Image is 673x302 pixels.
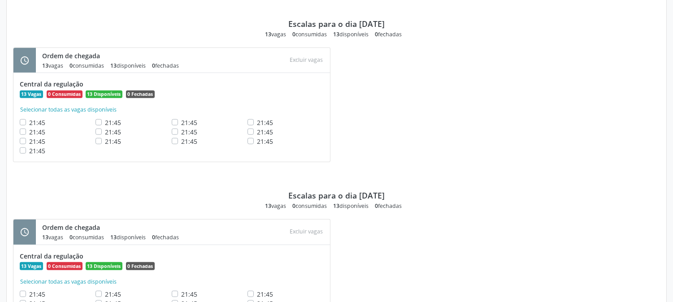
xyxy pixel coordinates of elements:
div: vagas [265,202,286,210]
span: 13 Vagas [20,262,43,270]
div: fechadas [152,233,179,241]
span: 21:45 [257,137,273,146]
span: 13 [333,30,339,38]
button: Selecionar todas as vagas disponíveis [20,105,117,114]
div: fechadas [375,202,402,210]
button: Selecionar todas as vagas disponíveis [20,277,117,286]
div: vagas [265,30,286,38]
div: consumidas [292,30,327,38]
span: 0 Consumidas [47,262,82,270]
span: 21:45 [29,290,45,298]
span: 21:45 [181,118,197,127]
div: consumidas [69,233,104,241]
span: 21:45 [257,290,273,298]
span: 13 [110,62,117,69]
div: Ordem de chegada [42,223,185,232]
span: 21:45 [105,137,121,146]
div: Central da regulação [20,251,324,261]
span: 21:45 [105,128,121,136]
div: disponíveis [333,202,369,210]
span: 21:45 [257,128,273,136]
span: 13 [265,202,271,210]
div: vagas [42,62,63,69]
span: 13 Vagas [20,91,43,99]
span: 0 Consumidas [47,91,82,99]
span: 0 [292,30,295,38]
span: 0 [375,30,378,38]
span: 0 [292,202,295,210]
span: 13 Disponíveis [86,91,122,99]
div: Escalas para o dia [DATE] [288,190,385,200]
div: fechadas [152,62,179,69]
div: disponíveis [333,30,369,38]
span: 13 [42,233,48,241]
div: Escolha as vagas para excluir [287,226,327,238]
div: disponíveis [110,62,146,69]
span: 0 [375,202,378,210]
span: 21:45 [105,118,121,127]
span: 0 Fechadas [126,91,155,99]
div: consumidas [69,62,104,69]
span: 21:45 [181,137,197,146]
div: fechadas [375,30,402,38]
span: 21:45 [29,147,45,155]
div: Ordem de chegada [42,51,185,60]
i: schedule [20,227,30,237]
span: 21:45 [29,128,45,136]
div: disponíveis [110,233,146,241]
span: 0 [152,62,155,69]
span: 13 [333,202,339,210]
span: 0 Fechadas [126,262,155,270]
span: 21:45 [181,128,197,136]
div: Central da regulação [20,79,324,89]
span: 21:45 [29,118,45,127]
span: 0 [152,233,155,241]
span: 0 [69,233,73,241]
div: Escolha as vagas para excluir [287,54,327,66]
span: 21:45 [105,290,121,298]
i: schedule [20,56,30,65]
div: consumidas [292,202,327,210]
span: 0 [69,62,73,69]
div: vagas [42,233,63,241]
div: Escalas para o dia [DATE] [288,19,385,29]
span: 13 [42,62,48,69]
span: 21:45 [257,118,273,127]
span: 21:45 [29,137,45,146]
span: 13 Disponíveis [86,262,122,270]
span: 13 [265,30,271,38]
span: 21:45 [181,290,197,298]
span: 13 [110,233,117,241]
